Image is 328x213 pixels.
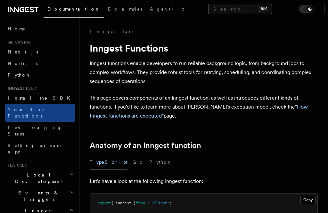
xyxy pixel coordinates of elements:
[169,201,172,205] span: ;
[300,196,316,204] button: Copy
[8,125,62,136] span: Leveraging Steps
[5,92,75,104] a: Install the SDK
[8,143,63,154] span: Setting up your app
[5,86,36,91] span: Inngest tour
[5,46,75,58] a: Next.js
[136,201,145,205] span: from
[90,28,135,35] a: Inngest tour
[90,59,318,86] p: Inngest functions enable developers to run reliable background logic, from background jobs to com...
[5,23,75,35] a: Home
[149,155,173,169] button: Python
[47,6,100,12] span: Documentation
[5,58,75,69] a: Node.js
[8,72,31,78] span: Python
[8,49,38,54] span: Next.js
[8,61,38,66] span: Node.js
[90,141,201,150] a: Anatomy of an Inngest function
[147,201,169,205] span: "./client"
[259,6,268,12] kbd: ⌘K
[133,155,144,169] button: Go
[5,140,75,158] a: Setting up your app
[8,26,26,32] span: Home
[5,172,70,184] span: Local Development
[5,122,75,140] a: Leveraging Steps
[208,4,272,14] button: Search...⌘K
[299,5,314,13] button: Toggle dark mode
[104,2,146,17] a: Examples
[44,2,104,18] a: Documentation
[5,40,33,45] span: Quick start
[150,6,184,12] span: AgentKit
[5,187,75,205] button: Events & Triggers
[90,94,318,120] p: This page covers components of an Inngest function, as well as introduces different kinds of func...
[90,42,318,54] h1: Inngest Functions
[146,2,188,17] a: AgentKit
[111,201,136,205] span: { inngest }
[108,6,142,12] span: Examples
[8,107,46,119] span: Your first Functions
[5,104,75,122] a: Your first Functions
[98,201,111,205] span: import
[5,163,27,168] span: Features
[5,169,75,187] button: Local Development
[90,177,318,186] p: Let's have a look at the following Inngest function:
[8,95,74,101] span: Install the SDK
[5,190,70,202] span: Events & Triggers
[90,155,127,169] button: TypeScript
[5,69,75,81] a: Python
